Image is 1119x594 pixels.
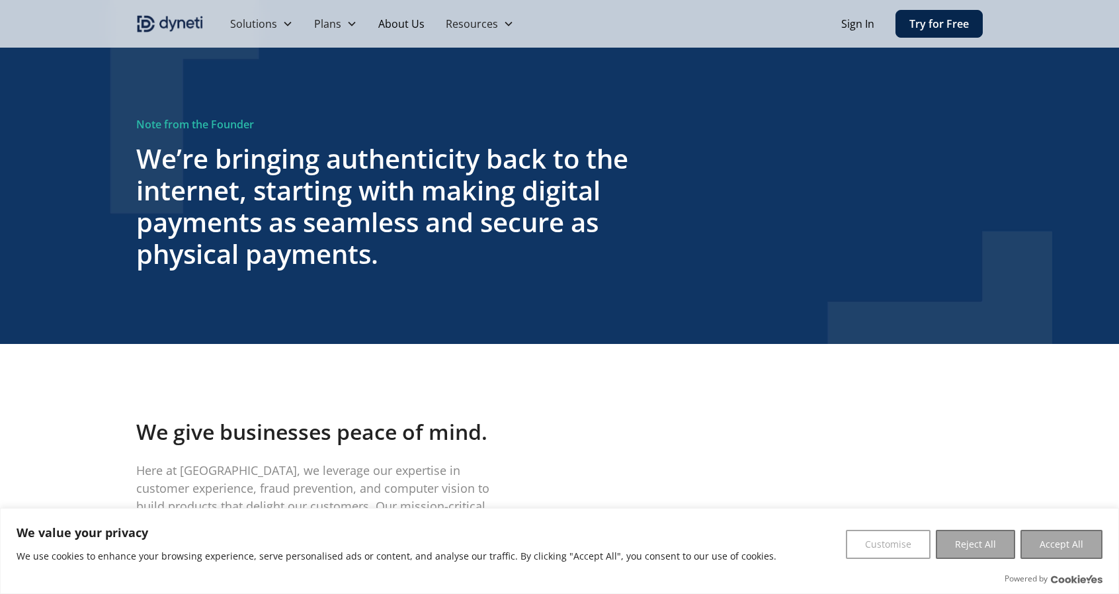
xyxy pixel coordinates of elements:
div: Solutions [230,16,277,32]
div: Resources [446,16,498,32]
a: Try for Free [895,10,983,38]
button: Reject All [936,530,1015,559]
a: Visit CookieYes website [1051,575,1102,583]
div: Plans [314,16,341,32]
a: Sign In [841,16,874,32]
div: Plans [304,11,368,37]
p: We value your privacy [17,525,776,540]
img: Dyneti indigo logo [136,13,204,34]
div: Solutions [220,11,304,37]
button: Customise [846,530,931,559]
h4: We give businesses peace of mind. [136,418,507,446]
a: home [136,13,204,34]
div: Powered by [1005,572,1102,585]
h3: We’re bringing authenticity back to the internet, starting with making digital payments as seamle... [136,143,644,270]
p: We use cookies to enhance your browsing experience, serve personalised ads or content, and analys... [17,548,776,564]
div: Note from the Founder [136,116,644,132]
button: Accept All [1020,530,1102,559]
